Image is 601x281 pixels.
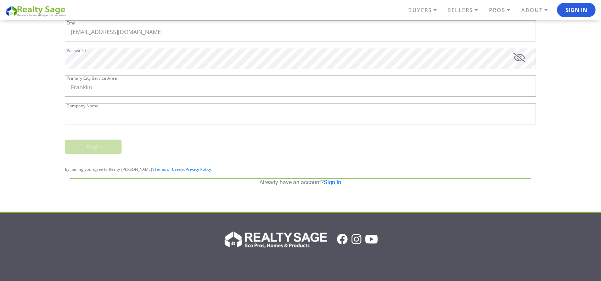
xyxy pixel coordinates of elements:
a: ABOUT [519,4,557,16]
img: Realty Sage Logo [223,229,327,249]
a: SELLERS [446,4,487,16]
button: Sign In [557,3,596,17]
label: Company Name [67,104,99,108]
a: BUYERS [406,4,446,16]
a: PROS [487,4,519,16]
p: Already have an account? [70,179,531,186]
label: Password [67,49,86,53]
label: Primary City Service Area [67,76,117,80]
a: Terms of Use [155,167,179,172]
label: Email [67,21,78,25]
a: Privacy Policy [186,167,211,172]
span: By joining you agree to Realty [PERSON_NAME]’s and [65,167,211,172]
img: REALTY SAGE [5,5,69,17]
a: Sign in [324,179,342,186]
